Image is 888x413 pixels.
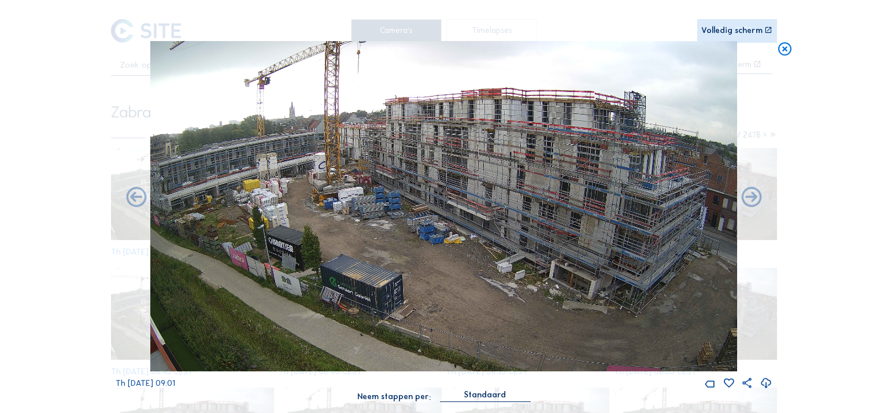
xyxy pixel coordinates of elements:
[124,186,149,211] i: Forward
[464,390,506,400] div: Standaard
[701,27,763,35] div: Volledig scherm
[357,393,431,401] div: Neem stappen per:
[116,378,175,388] span: Th [DATE] 09:01
[739,186,764,211] i: Back
[440,390,531,402] div: Standaard
[150,41,737,371] img: Image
